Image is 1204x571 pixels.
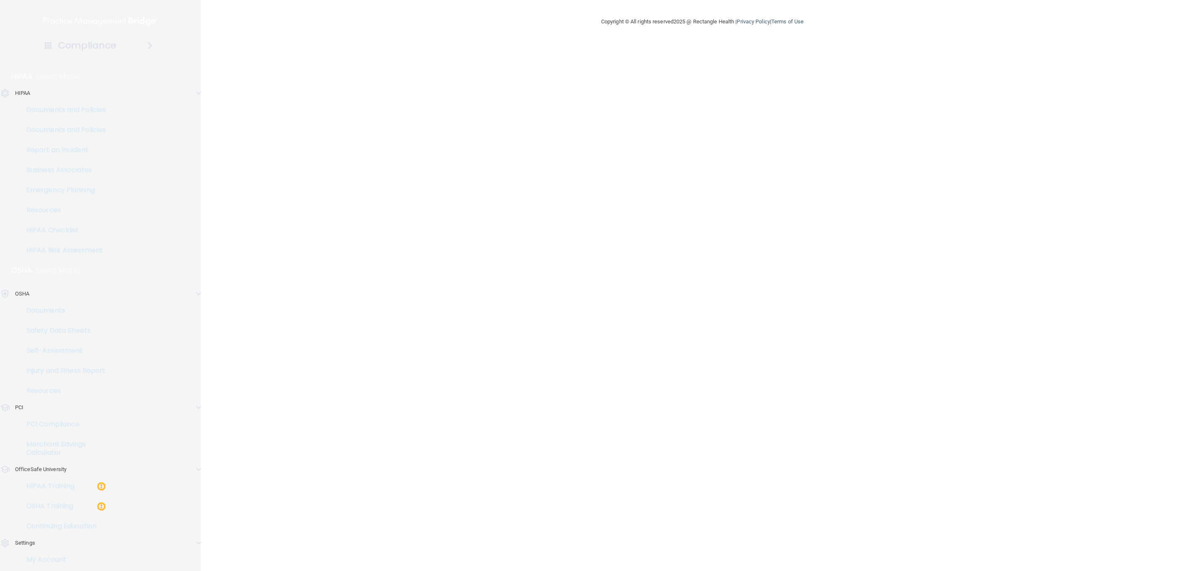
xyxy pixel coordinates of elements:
[5,556,120,564] p: My Account
[5,326,120,335] p: Safety Data Sheets
[5,387,120,395] p: Resources
[5,522,120,530] p: Continuing Education
[5,126,120,134] p: Documents and Policies
[15,88,31,98] p: HIPAA
[11,265,32,275] p: OSHA
[37,71,81,82] p: Learn More!
[5,482,74,490] p: HIPAA Training
[96,481,107,492] img: warning-circle.0cc9ac19.png
[36,265,81,275] p: Learn More!
[550,8,855,35] div: Copyright © All rights reserved 2025 @ Rectangle Health | |
[5,306,120,315] p: Documents
[5,420,120,428] p: PCI Compliance
[5,146,120,154] p: Report an Incident
[5,367,120,375] p: Injury and Illness Report
[5,206,120,214] p: Resources
[15,538,35,548] p: Settings
[96,501,107,512] img: warning-circle.0cc9ac19.png
[771,18,804,25] a: Terms of Use
[15,403,23,413] p: PCI
[43,13,157,30] img: PMB logo
[737,18,770,25] a: Privacy Policy
[5,226,120,235] p: HIPAA Checklist
[11,71,33,82] p: HIPAA
[5,246,120,255] p: HIPAA Risk Assessment
[5,186,120,194] p: Emergency Planning
[5,440,120,457] p: Merchant Savings Calculator
[5,166,120,174] p: Business Associates
[5,347,120,355] p: Self-Assessment
[5,502,73,510] p: OSHA Training
[5,106,120,114] p: Documents and Policies
[15,464,66,474] p: OfficeSafe University
[58,40,116,51] h4: Compliance
[15,289,29,299] p: OSHA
